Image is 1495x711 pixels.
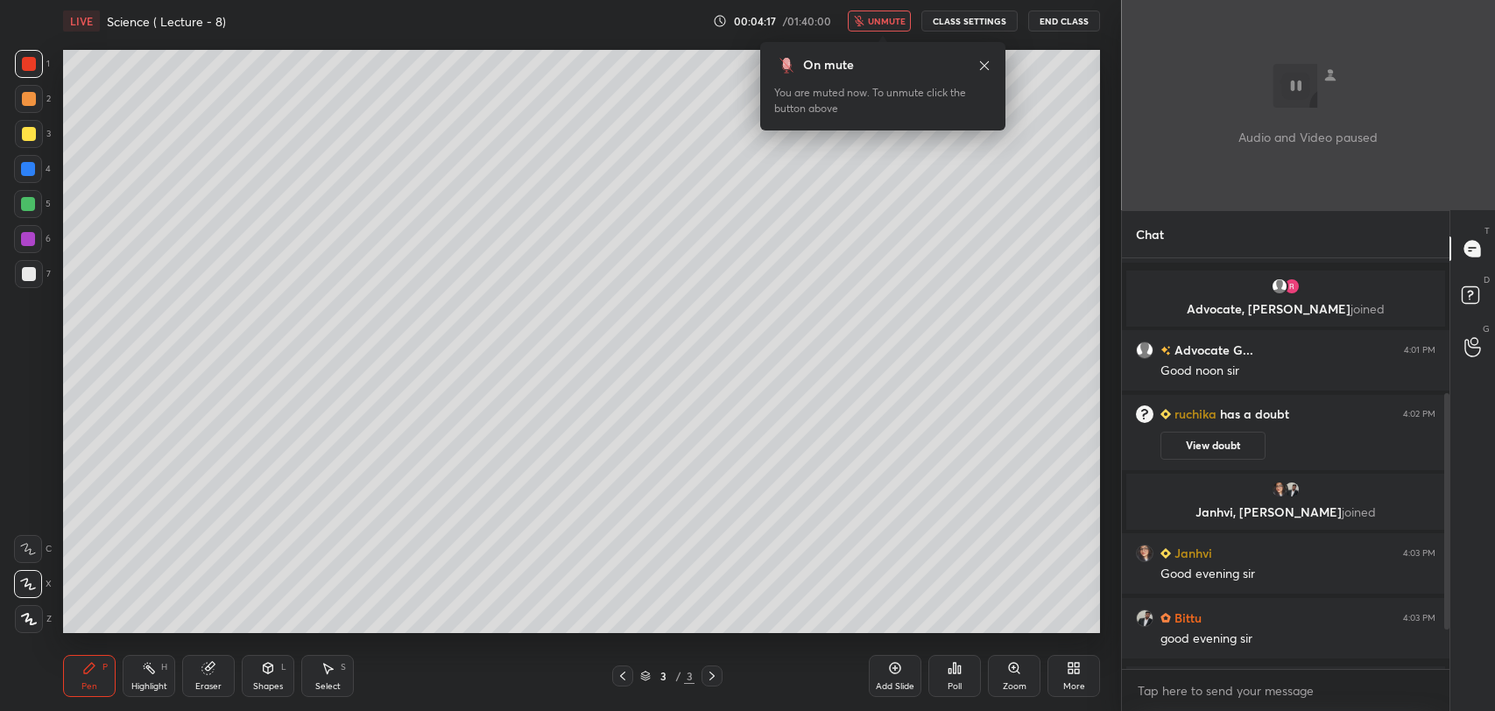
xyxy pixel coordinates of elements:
[1003,682,1026,691] div: Zoom
[1137,505,1435,519] p: Janhvi, [PERSON_NAME]
[1216,406,1289,422] span: has a doubt
[253,682,283,691] div: Shapes
[1063,682,1085,691] div: More
[1271,481,1288,498] img: 05db51ca364f4305bbe2037863403bc6.jpg
[1484,273,1490,286] p: D
[15,50,50,78] div: 1
[684,668,695,684] div: 3
[1160,630,1435,648] div: good evening sir
[868,15,906,27] span: unmute
[1403,548,1435,559] div: 4:03 PM
[1136,545,1153,562] img: 05db51ca364f4305bbe2037863403bc6.jpg
[1171,609,1202,627] h6: Bittu
[948,682,962,691] div: Poll
[63,11,100,32] div: LIVE
[1137,302,1435,316] p: Advocate, [PERSON_NAME]
[195,682,222,691] div: Eraser
[774,85,991,116] div: You are muted now. To unmute click the button above
[1160,432,1266,460] button: View doubt
[315,682,341,691] div: Select
[15,260,51,288] div: 7
[1404,345,1435,355] div: 4:01 PM
[1160,613,1171,623] img: Learner_Badge_hustler_a18805edde.svg
[1160,548,1171,559] img: Learner_Badge_beginner_1_8b307cf2a0.svg
[1350,300,1385,317] span: joined
[15,605,52,633] div: Z
[14,190,51,218] div: 5
[654,671,672,681] div: 3
[14,225,51,253] div: 6
[1342,503,1376,520] span: joined
[341,663,346,672] div: S
[675,671,681,681] div: /
[15,85,51,113] div: 2
[1171,406,1216,422] h6: ruchika
[1122,211,1178,257] p: Chat
[14,155,51,183] div: 4
[1160,566,1435,583] div: Good evening sir
[1403,613,1435,623] div: 4:03 PM
[1028,11,1100,32] button: End Class
[1238,128,1378,146] p: Audio and Video paused
[1403,409,1435,419] div: 4:02 PM
[14,535,52,563] div: C
[1283,278,1301,295] img: fda303ede1d14bbd82535683b39fd47e.55584805_3
[1136,341,1153,359] img: default.png
[81,682,97,691] div: Pen
[131,682,167,691] div: Highlight
[102,663,108,672] div: P
[921,11,1018,32] button: CLASS SETTINGS
[1160,346,1171,355] img: no-rating-badge.077c3623.svg
[15,120,51,148] div: 3
[1484,224,1490,237] p: T
[14,570,52,598] div: X
[161,663,167,672] div: H
[1271,278,1288,295] img: default.png
[876,682,914,691] div: Add Slide
[1483,322,1490,335] p: G
[1283,481,1301,498] img: e5fc90c539b848b2aeb40b5de5d5d719.jpg
[1136,609,1153,627] img: e5fc90c539b848b2aeb40b5de5d5d719.jpg
[803,56,854,74] div: On mute
[1171,544,1212,562] h6: Janhvi
[848,11,911,32] button: unmute
[1171,341,1253,359] h6: Advocate G...
[1160,363,1435,380] div: Good noon sir
[107,13,226,30] h4: Science ( Lecture - 8)
[1122,258,1449,669] div: grid
[1160,406,1171,422] img: Learner_Badge_beginner_1_8b307cf2a0.svg
[281,663,286,672] div: L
